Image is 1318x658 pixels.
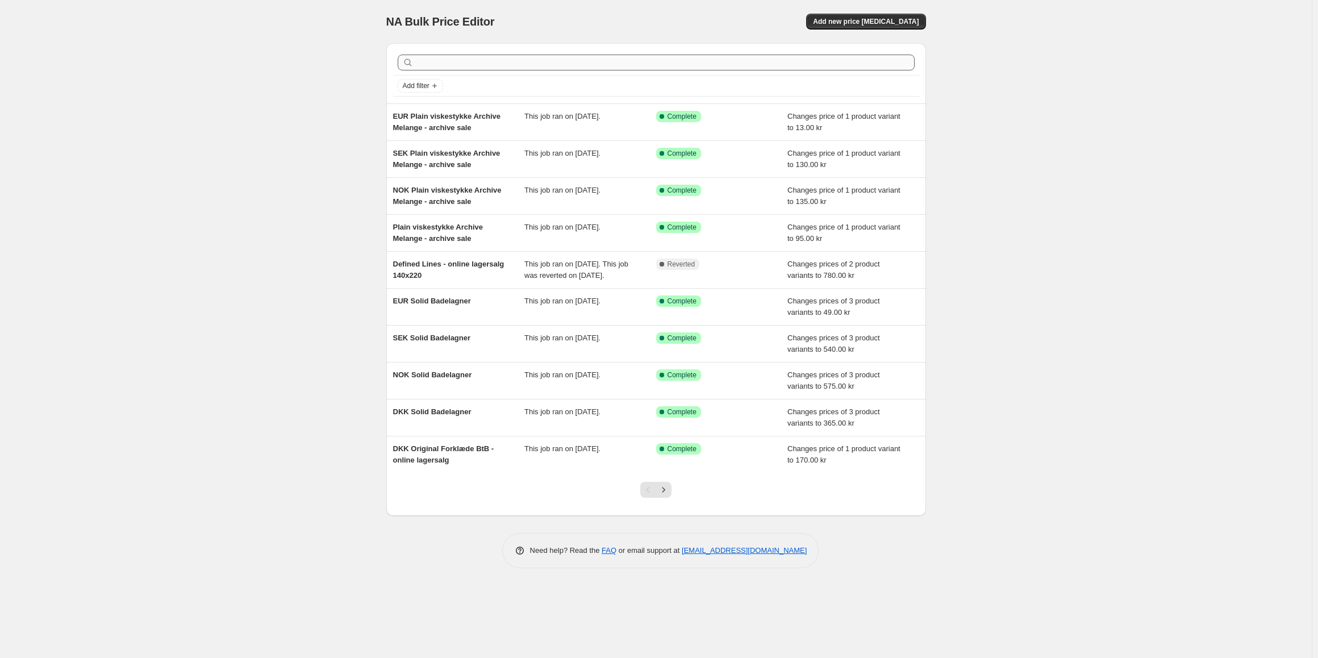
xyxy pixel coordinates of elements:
span: This job ran on [DATE]. [524,334,600,342]
span: Changes price of 1 product variant to 13.00 kr [787,112,900,132]
nav: Pagination [640,482,671,498]
span: Complete [668,112,696,121]
span: or email support at [616,546,682,555]
span: Complete [668,223,696,232]
button: Next [656,482,671,498]
span: NA Bulk Price Editor [386,15,495,28]
span: Complete [668,334,696,343]
span: This job ran on [DATE]. [524,444,600,453]
span: This job ran on [DATE]. [524,149,600,157]
a: [EMAIL_ADDRESS][DOMAIN_NAME] [682,546,807,555]
span: SEK Solid Badelagner [393,334,471,342]
span: Complete [668,407,696,417]
span: This job ran on [DATE]. [524,223,600,231]
span: Complete [668,444,696,453]
span: NOK Plain viskestykke Archive Melange - archive sale [393,186,502,206]
span: Changes price of 1 product variant to 135.00 kr [787,186,900,206]
span: EUR Solid Badelagner [393,297,471,305]
button: Add filter [398,79,443,93]
span: DKK Original Forklæde BtB - online lagersalg [393,444,494,464]
span: Add filter [403,81,429,90]
span: This job ran on [DATE]. [524,186,600,194]
span: Changes prices of 3 product variants to 49.00 kr [787,297,880,316]
span: Complete [668,186,696,195]
span: Changes prices of 2 product variants to 780.00 kr [787,260,880,280]
span: Changes prices of 3 product variants to 365.00 kr [787,407,880,427]
span: Plain viskestykke Archive Melange - archive sale [393,223,483,243]
span: This job ran on [DATE]. [524,407,600,416]
a: FAQ [602,546,616,555]
span: Changes price of 1 product variant to 170.00 kr [787,444,900,464]
span: This job ran on [DATE]. [524,112,600,120]
span: This job ran on [DATE]. [524,297,600,305]
span: Changes prices of 3 product variants to 540.00 kr [787,334,880,353]
span: Defined Lines - online lagersalg 140x220 [393,260,504,280]
span: EUR Plain viskestykke Archive Melange - archive sale [393,112,501,132]
span: Complete [668,370,696,380]
span: Changes price of 1 product variant to 130.00 kr [787,149,900,169]
span: This job ran on [DATE]. [524,370,600,379]
button: Add new price [MEDICAL_DATA] [806,14,925,30]
span: Changes prices of 3 product variants to 575.00 kr [787,370,880,390]
span: Complete [668,149,696,158]
span: SEK Plain viskestykke Archive Melange - archive sale [393,149,500,169]
span: Add new price [MEDICAL_DATA] [813,17,919,26]
span: Reverted [668,260,695,269]
span: This job ran on [DATE]. This job was reverted on [DATE]. [524,260,628,280]
span: DKK Solid Badelagner [393,407,472,416]
span: Need help? Read the [530,546,602,555]
span: NOK Solid Badelagner [393,370,472,379]
span: Complete [668,297,696,306]
span: Changes price of 1 product variant to 95.00 kr [787,223,900,243]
